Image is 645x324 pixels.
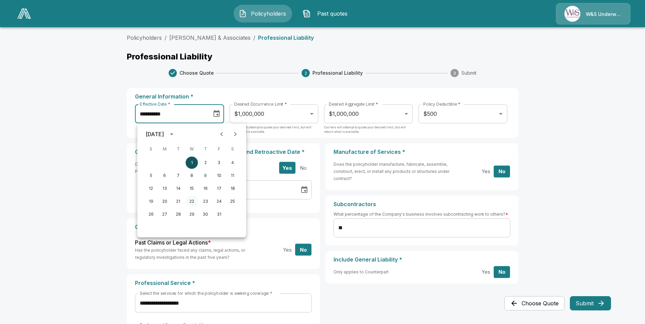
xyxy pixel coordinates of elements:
[228,127,242,141] button: Next month
[17,8,31,19] img: AA Logo
[172,182,184,195] button: 14
[135,247,253,261] h6: Has the policyholder faced any claims, legal actions, or regulatory investigations in the past fi...
[226,182,239,195] button: 18
[213,195,225,208] button: 24
[135,161,253,175] h6: Does the policyholder currently have a Miscellaneous Professional Liability (MPL) insurance policy?
[135,239,211,247] label: Past Claims or Legal Actions
[324,125,412,139] p: Carriers will attempt to quote your desired limit, but will return what is available.
[186,182,198,195] button: 15
[334,256,510,263] p: Include General Liability *
[305,71,307,76] text: 2
[146,130,164,138] div: [DATE]
[419,104,507,123] div: $500
[334,201,510,208] p: Subcontractors
[504,296,564,310] button: Choose Quote
[127,34,162,41] a: Policyholders
[313,10,351,18] span: Past quotes
[145,142,157,156] span: Sunday
[478,266,494,278] button: Yes
[199,182,211,195] button: 16
[226,142,239,156] span: Saturday
[172,142,184,156] span: Tuesday
[334,268,389,275] h6: Only applies to Counterpart
[324,104,412,123] div: $1,000,000
[279,162,295,174] button: Yes
[172,195,184,208] button: 21
[199,157,211,169] button: 2
[253,34,255,42] li: /
[494,266,510,278] button: No
[230,104,318,123] div: $1,000,000
[158,208,171,220] button: 27
[312,70,363,76] span: Professional Liability
[258,35,314,40] p: Professional Liability
[279,244,295,256] button: Yes
[199,142,211,156] span: Thursday
[226,195,239,208] button: 25
[334,211,510,218] h6: What percentage of the Company's business involves subcontracting work to others?
[478,165,494,177] button: Yes
[298,183,311,197] button: Choose date, selected date is Oct 1, 2022
[295,162,311,174] button: No
[186,157,198,169] button: 1
[213,169,225,182] button: 10
[453,71,456,76] text: 3
[234,5,292,22] button: Policyholders IconPolicyholders
[215,127,228,141] button: Previous month
[213,157,225,169] button: 3
[213,182,225,195] button: 17
[158,182,171,195] button: 13
[298,5,356,22] button: Past quotes IconPast quotes
[135,149,312,155] p: Current Professional Liability Insurance and Retroactive Date *
[169,34,251,41] a: [PERSON_NAME] & Associates
[186,208,198,220] button: 29
[239,10,247,18] img: Policyholders Icon
[180,70,214,76] span: Choose Quote
[226,169,239,182] button: 11
[166,128,177,140] button: calendar view is open, switch to year view
[145,208,157,220] button: 26
[135,224,312,230] p: Claims *
[172,208,184,220] button: 28
[165,34,167,42] li: /
[213,208,225,220] button: 31
[172,169,184,182] button: 7
[295,244,311,256] button: No
[145,169,157,182] button: 5
[234,101,287,107] label: Desired Occurrence Limit
[230,125,318,139] p: Carriers will attempt to quote your desired limit, but will return what is available.
[158,169,171,182] button: 6
[127,34,519,42] nav: breadcrumb
[199,169,211,182] button: 9
[570,296,611,310] button: Submit
[423,101,460,107] label: Policy Deductible
[210,107,223,121] button: Choose date, selected date is Oct 1, 2025
[158,142,171,156] span: Monday
[140,290,272,296] label: Select the services for which the policyholder is seeking coverage:
[135,93,510,100] p: General Information *
[145,182,157,195] button: 12
[250,10,287,18] span: Policyholders
[127,53,519,61] p: Professional Liability
[494,165,510,177] button: No
[303,10,311,18] img: Past quotes Icon
[145,195,157,208] button: 19
[186,169,198,182] button: 8
[334,161,452,182] h6: Does the policyholder manufacture, fabricate, assemble, construct, erect, or install any products...
[334,149,510,155] p: Manufacture of Services *
[135,280,312,286] p: Professional Service *
[140,101,170,107] label: Effective Date
[213,142,225,156] span: Friday
[461,70,476,76] span: Submit
[226,157,239,169] button: 4
[186,195,198,208] button: 22
[186,142,198,156] span: Wednesday
[158,195,171,208] button: 20
[199,195,211,208] button: 23
[199,208,211,220] button: 30
[329,101,378,107] label: Desired Aggregate Limit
